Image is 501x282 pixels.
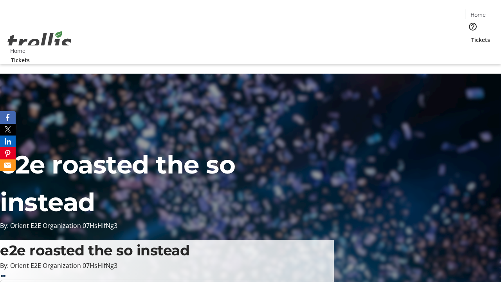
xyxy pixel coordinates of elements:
[465,44,481,60] button: Cart
[5,22,74,61] img: Orient E2E Organization 07HsHlfNg3's Logo
[465,19,481,34] button: Help
[465,11,490,19] a: Home
[5,47,30,55] a: Home
[11,56,30,64] span: Tickets
[471,36,490,44] span: Tickets
[465,36,496,44] a: Tickets
[470,11,486,19] span: Home
[5,56,36,64] a: Tickets
[10,47,25,55] span: Home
